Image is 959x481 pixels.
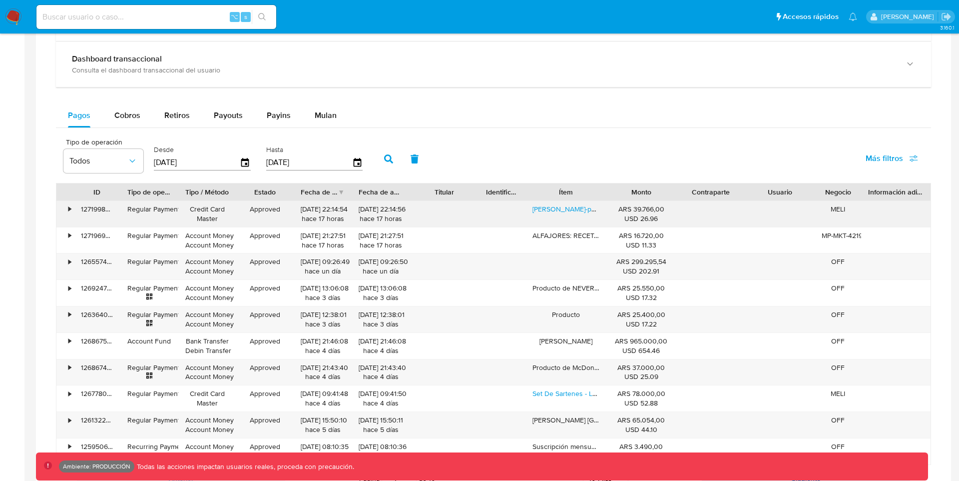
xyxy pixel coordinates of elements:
[881,12,938,21] p: franco.barberis@mercadolibre.com
[252,10,272,24] button: search-icon
[940,23,954,31] span: 3.160.1
[783,11,839,22] span: Accesos rápidos
[63,464,130,468] p: Ambiente: PRODUCCIÓN
[36,10,276,23] input: Buscar usuario o caso...
[134,462,354,471] p: Todas las acciones impactan usuarios reales, proceda con precaución.
[849,12,857,21] a: Notificaciones
[941,11,952,22] a: Salir
[231,12,238,21] span: ⌥
[244,12,247,21] span: s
